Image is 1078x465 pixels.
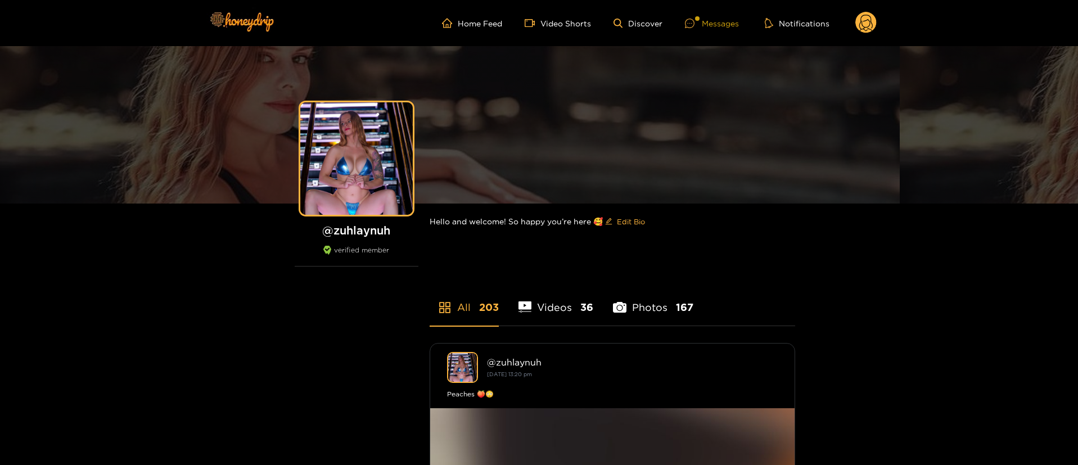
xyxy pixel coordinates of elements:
li: Videos [518,275,594,326]
small: [DATE] 13:20 pm [487,371,532,377]
a: Home Feed [442,18,502,28]
span: 203 [479,300,499,314]
div: @ zuhlaynuh [487,357,778,367]
div: Peaches 🍑😳 [447,389,778,400]
span: appstore [438,301,452,314]
li: Photos [613,275,693,326]
a: Video Shorts [525,18,591,28]
button: Notifications [761,17,833,29]
span: home [442,18,458,28]
button: editEdit Bio [603,213,647,231]
h1: @ zuhlaynuh [295,223,418,237]
div: Hello and welcome! So happy you’re here 🥰 [430,204,795,240]
span: 36 [580,300,593,314]
img: zuhlaynuh [447,352,478,383]
span: 167 [676,300,693,314]
div: Messages [685,17,739,30]
span: edit [605,218,612,226]
a: Discover [614,19,662,28]
span: Edit Bio [617,216,645,227]
span: video-camera [525,18,540,28]
li: All [430,275,499,326]
div: verified member [295,246,418,267]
